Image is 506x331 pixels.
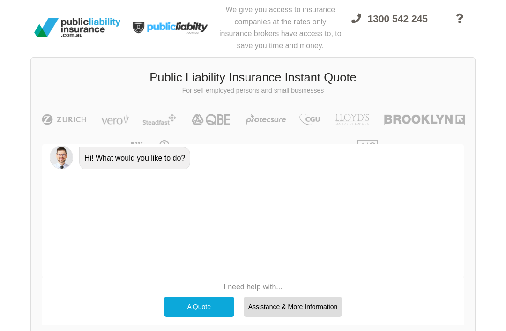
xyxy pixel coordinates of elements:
div: Hi! What would you like to do? [79,147,190,169]
img: Vero | Public Liability Insurance [97,114,133,125]
div: A Quote [164,297,234,316]
img: CGU | Public Liability Insurance [296,114,324,125]
img: LLOYD's | Public Liability Insurance [330,114,375,125]
p: For self employed persons and small businesses [38,86,468,96]
p: I need help with... [159,282,347,292]
img: Protecsure | Public Liability Insurance [242,114,290,125]
h3: Public Liability Insurance Instant Quote [38,69,468,86]
a: 1300 542 245 [343,7,436,51]
div: We give you access to insurance companies at the rates only insurance brokers have access to, to ... [218,4,343,51]
img: Brooklyn | Public Liability Insurance [380,114,468,125]
img: Steadfast | Public Liability Insurance [139,114,180,125]
img: QBE | Public Liability Insurance [186,114,237,125]
img: Public Liability Insurance Light [124,8,218,47]
img: Zurich | Public Liability Insurance [37,114,90,125]
img: Chatbot | PLI [50,146,73,169]
span: 1300 542 245 [368,13,428,24]
img: Public Liability Insurance [30,15,124,41]
div: Assistance & More Information [244,297,342,316]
